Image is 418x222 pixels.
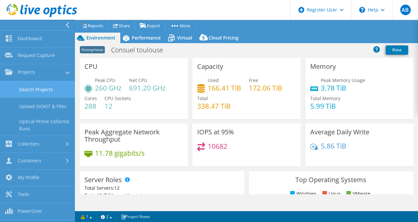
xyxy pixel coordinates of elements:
span: Total Memory [310,95,340,101]
h3: Capacity [197,63,223,70]
a: Reports [77,20,108,31]
a: 2 [96,212,117,221]
h4: 166.41 TiB [208,84,241,92]
a: More [165,20,196,31]
h4: 260 GHz [95,84,122,92]
div: Total Servers: [84,184,162,192]
h3: IOPS at 95% [197,128,234,136]
h3: CPU [84,63,98,70]
h3: Memory [310,63,336,70]
span: Peak CPU [95,77,115,83]
h4: 172.06 TiB [249,84,282,92]
h4: 3.78 TiB [321,84,365,92]
span: 19.7 [97,192,106,198]
h4: 691.20 GHz [129,84,166,92]
h3: Average Daily Write [310,128,369,136]
span: Peak Memory Usage [321,77,365,83]
span: Performance [132,35,161,41]
a: Export [135,20,165,31]
span: Environment [86,35,115,41]
h3: Peak Aggregate Network Throughput [84,128,183,143]
h4: 10682 [208,143,227,150]
span: Virtual [177,35,192,41]
h1: Consuel toulouse [108,46,173,54]
span: Used [208,77,219,83]
div: Ratio: VMs per Hypervisor [84,192,239,199]
h3: Server Roles [84,176,122,183]
h4: 5.99 TiB [310,102,340,110]
svg: \n [359,7,365,13]
li: VMware [345,190,370,197]
a: Share [108,20,135,31]
h3: Top Operating Systems [254,176,408,183]
h4: 288 [84,102,97,110]
h4: 5.86 TiB [321,142,346,150]
a: Print [386,45,408,55]
span: 12 [114,185,120,191]
a: Project Notes [116,212,155,221]
li: Windows [289,190,316,197]
h4: 338.47 TiB [197,102,231,110]
h4: 11.78 gigabits/s [95,150,145,157]
h4: 12 [104,102,131,110]
span: AB [400,5,411,15]
a: 1 [76,212,97,221]
span: Net CPU [129,77,147,83]
span: Cloud Pricing [209,35,239,41]
li: Linux [321,190,340,197]
span: CPU Sockets [104,95,131,101]
span: Free [249,77,258,83]
span: Anonymous [80,46,105,53]
span: Total [197,95,208,101]
span: Cores [84,95,97,101]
